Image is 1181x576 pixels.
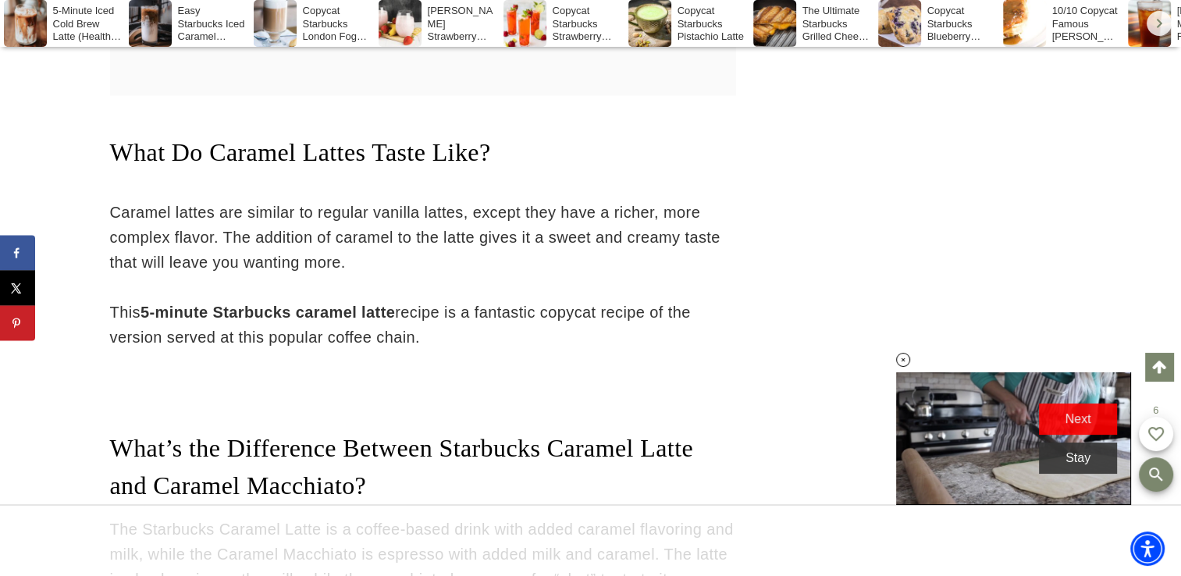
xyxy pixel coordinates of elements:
div: Accessibility Menu [1130,532,1165,566]
span: What’s the Difference Between Starbucks Caramel Latte and Caramel Macchiato? [110,433,693,499]
span: What Do Caramel Lattes Taste Like? [110,137,491,165]
span: next [1065,412,1091,425]
a: Scroll to top [1145,353,1173,381]
p: Caramel lattes are similar to regular vanilla lattes, except they have a richer, more complex fla... [110,199,736,274]
span: stay [1065,451,1090,464]
iframe: Advertisement [814,78,1048,546]
strong: 5-minute Starbucks caramel latte [141,303,395,320]
p: This recipe is a fantastic copycat recipe of the version served at this popular coffee chain. [110,299,736,349]
iframe: Advertisement [307,506,875,576]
